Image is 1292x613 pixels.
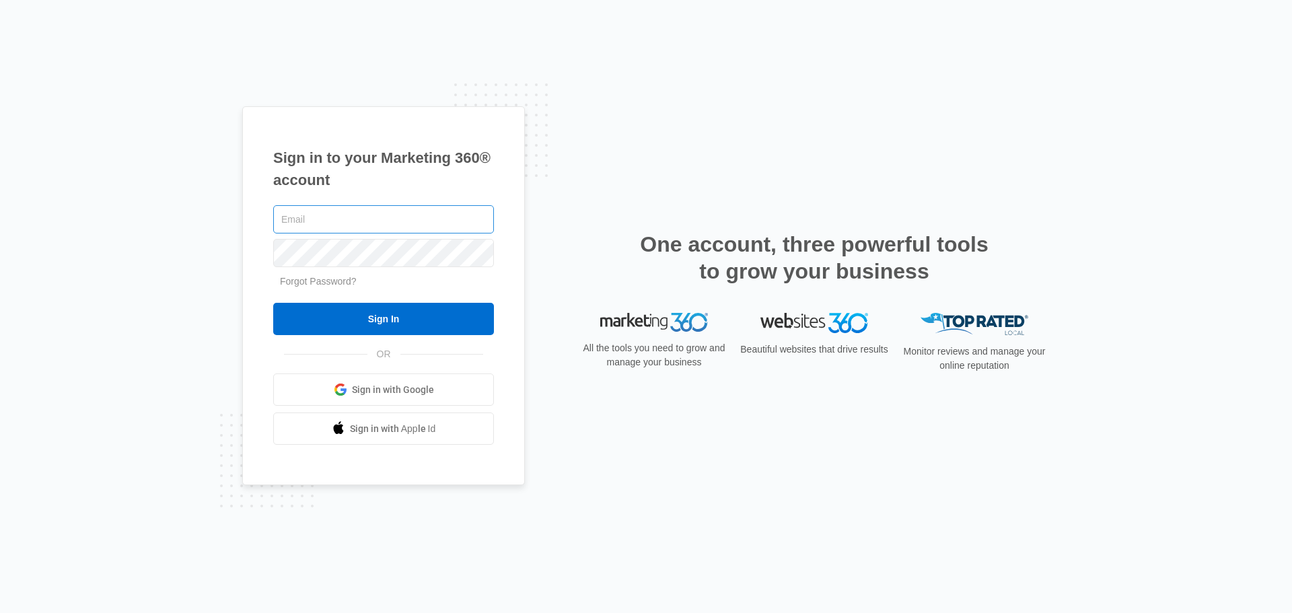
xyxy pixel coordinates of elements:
input: Sign In [273,303,494,335]
span: OR [367,347,400,361]
h2: One account, three powerful tools to grow your business [636,231,993,285]
h1: Sign in to your Marketing 360® account [273,147,494,191]
a: Sign in with Google [273,373,494,406]
input: Email [273,205,494,233]
a: Forgot Password? [280,276,357,287]
span: Sign in with Google [352,383,434,397]
p: All the tools you need to grow and manage your business [579,341,729,369]
img: Websites 360 [760,313,868,332]
p: Monitor reviews and manage your online reputation [899,345,1050,373]
span: Sign in with Apple Id [350,422,436,436]
p: Beautiful websites that drive results [739,342,890,357]
a: Sign in with Apple Id [273,412,494,445]
img: Top Rated Local [921,313,1028,335]
img: Marketing 360 [600,313,708,332]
